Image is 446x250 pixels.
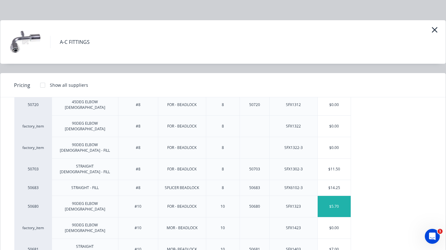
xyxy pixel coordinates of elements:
[165,185,199,191] div: SPLICER BEADLOCK
[286,204,301,209] div: SFX1323
[135,225,141,231] div: #10
[286,123,301,129] div: SFX1322
[136,185,140,191] div: #8
[136,102,140,108] div: #8
[14,158,52,180] div: 50703
[167,123,197,129] div: FOR - BEADLOCK
[50,82,88,88] div: Show all suppliers
[438,229,443,234] span: 1
[318,159,351,180] div: $11.50
[249,185,260,191] div: 50683
[286,102,301,108] div: SFX1312
[221,225,225,231] div: 10
[136,145,140,150] div: #8
[14,217,52,238] div: factory_item
[167,225,197,231] div: MOR - BEADLOCK
[167,102,197,108] div: FOR - BEADLOCK
[135,204,141,209] div: #10
[318,217,351,238] div: $0.00
[222,185,224,191] div: 8
[14,81,30,89] span: Pricing
[221,204,225,209] div: 10
[60,38,90,46] div: A-C FITTINGS
[249,102,260,108] div: 50720
[71,185,99,191] div: STRAIGHT - FILL
[10,26,41,58] img: A-C FITTINGS
[284,166,303,172] div: SFX1302-3
[286,225,301,231] div: SFX1423
[136,123,140,129] div: #8
[14,115,52,137] div: factory_item
[318,94,351,115] div: $0.00
[57,121,113,132] div: 90DEG ELBOW [DEMOGRAPHIC_DATA]
[14,196,52,217] div: 50680
[318,137,351,158] div: $0.00
[57,142,113,153] div: 90DEG ELBOW [DEMOGRAPHIC_DATA] - FILL
[222,145,224,150] div: 8
[318,196,351,217] div: $5.70
[222,123,224,129] div: 8
[284,145,303,150] div: SFX1322-3
[284,185,303,191] div: SFX6102-3
[249,166,260,172] div: 50703
[57,99,113,110] div: 45DEG ELBOW [DEMOGRAPHIC_DATA]
[249,204,260,209] div: 50680
[136,166,140,172] div: #8
[57,222,113,234] div: 90DEG ELBOW [DEMOGRAPHIC_DATA]
[14,137,52,158] div: factory_item
[318,180,351,196] div: $14.25
[167,166,197,172] div: FOR - BEADLOCK
[425,229,440,244] iframe: Intercom live chat
[14,180,52,196] div: 50683
[167,145,197,150] div: FOR - BEADLOCK
[57,201,113,212] div: 90DEG ELBOW [DEMOGRAPHIC_DATA]
[222,102,224,108] div: 8
[167,204,197,209] div: FOR - BEADLOCK
[318,116,351,137] div: $0.00
[14,94,52,115] div: 50720
[57,164,113,175] div: STRAIGHT [DEMOGRAPHIC_DATA] - FILL
[222,166,224,172] div: 8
